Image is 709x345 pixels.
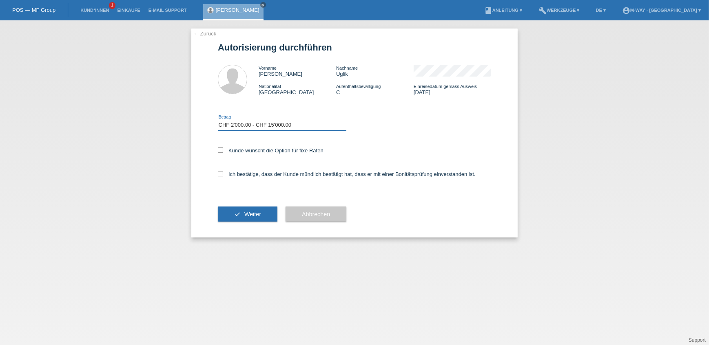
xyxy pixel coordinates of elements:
h1: Autorisierung durchführen [218,42,491,53]
a: DE ▾ [592,8,610,13]
a: Kund*innen [76,8,113,13]
label: Ich bestätige, dass der Kunde mündlich bestätigt hat, dass er mit einer Bonitätsprüfung einversta... [218,171,476,177]
div: [PERSON_NAME] [259,65,336,77]
div: [GEOGRAPHIC_DATA] [259,83,336,95]
span: Nationalität [259,84,281,89]
a: E-Mail Support [144,8,191,13]
a: ← Zurück [193,31,216,37]
div: [DATE] [414,83,491,95]
i: book [484,7,492,15]
a: POS — MF Group [12,7,55,13]
span: Nachname [336,66,358,70]
a: Support [689,337,706,343]
a: [PERSON_NAME] [216,7,259,13]
i: account_circle [622,7,630,15]
span: Einreisedatum gemäss Ausweis [414,84,477,89]
a: buildWerkzeuge ▾ [534,8,584,13]
span: Vorname [259,66,277,70]
i: check [234,211,241,218]
button: Abbrechen [286,207,346,222]
a: bookAnleitung ▾ [480,8,526,13]
label: Kunde wünscht die Option für fixe Raten [218,147,323,154]
button: check Weiter [218,207,277,222]
div: Uglik [336,65,414,77]
a: account_circlem-way - [GEOGRAPHIC_DATA] ▾ [618,8,705,13]
span: 1 [109,2,115,9]
span: Weiter [244,211,261,218]
a: Einkäufe [113,8,144,13]
i: build [538,7,547,15]
span: Abbrechen [302,211,330,218]
a: close [260,2,266,8]
div: C [336,83,414,95]
span: Aufenthaltsbewilligung [336,84,381,89]
i: close [261,3,265,7]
